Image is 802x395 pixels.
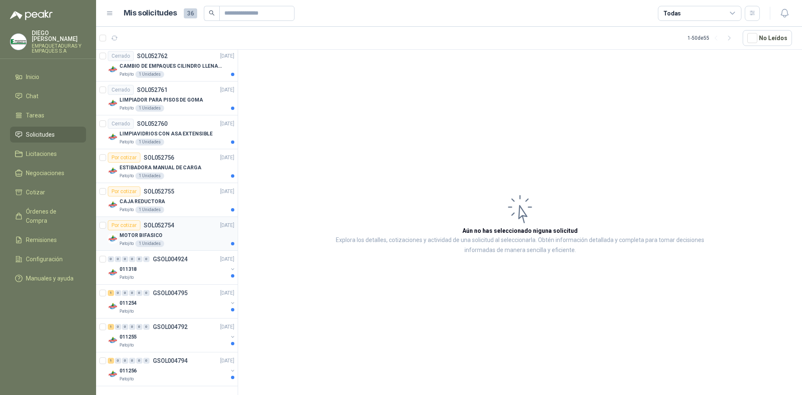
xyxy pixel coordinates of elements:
[10,107,86,123] a: Tareas
[32,43,86,54] p: EMPAQUETADURAS Y EMPAQUES S.A
[137,121,168,127] p: SOL052760
[10,69,86,85] a: Inicio
[137,53,168,59] p: SOL052762
[119,71,134,78] p: Patojito
[108,301,118,311] img: Company Logo
[10,88,86,104] a: Chat
[663,9,681,18] div: Todas
[115,324,121,330] div: 0
[153,256,188,262] p: GSOL004924
[108,51,134,61] div: Cerrado
[143,290,150,296] div: 0
[153,290,188,296] p: GSOL004795
[122,290,128,296] div: 0
[129,290,135,296] div: 0
[122,256,128,262] div: 0
[119,367,137,375] p: 011256
[96,183,238,217] a: Por cotizarSOL052755[DATE] Company LogoCAJA REDUCTORAPatojito1 Unidades
[26,130,55,139] span: Solicitudes
[108,119,134,129] div: Cerrado
[220,120,234,128] p: [DATE]
[209,10,215,16] span: search
[135,240,164,247] div: 1 Unidades
[220,154,234,162] p: [DATE]
[184,8,197,18] span: 36
[119,130,213,138] p: LIMPIAVIDRIOS CON ASA EXTENSIBLE
[108,335,118,345] img: Company Logo
[26,72,39,82] span: Inicio
[462,226,578,235] h3: Aún no has seleccionado niguna solicitud
[10,146,86,162] a: Licitaciones
[143,256,150,262] div: 0
[108,358,114,364] div: 1
[129,256,135,262] div: 0
[137,87,168,93] p: SOL052761
[220,357,234,365] p: [DATE]
[119,299,137,307] p: 011254
[135,173,164,179] div: 1 Unidades
[26,255,63,264] span: Configuración
[108,254,236,281] a: 0 0 0 0 0 0 GSOL004924[DATE] Company Logo011318Patojito
[135,105,164,112] div: 1 Unidades
[26,207,78,225] span: Órdenes de Compra
[119,265,137,273] p: 011318
[129,324,135,330] div: 0
[144,189,174,194] p: SOL052755
[743,30,792,46] button: No Leídos
[108,186,140,196] div: Por cotizar
[688,31,736,45] div: 1 - 50 de 55
[108,85,134,95] div: Cerrado
[108,166,118,176] img: Company Logo
[119,96,203,104] p: LIMPIADOR PARA PISOS DE GOMA
[119,376,134,382] p: Patojito
[115,290,121,296] div: 0
[322,235,718,255] p: Explora los detalles, cotizaciones y actividad de una solicitud al seleccionarla. Obtén informaci...
[108,288,236,315] a: 1 0 0 0 0 0 GSOL004795[DATE] Company Logo011254Patojito
[135,139,164,145] div: 1 Unidades
[108,153,140,163] div: Por cotizar
[26,111,44,120] span: Tareas
[153,324,188,330] p: GSOL004792
[26,92,38,101] span: Chat
[119,206,134,213] p: Patojito
[115,358,121,364] div: 0
[119,232,162,240] p: MOTOR BIFASICO
[108,220,140,230] div: Por cotizar
[96,82,238,115] a: CerradoSOL052761[DATE] Company LogoLIMPIADOR PARA PISOS DE GOMAPatojito1 Unidades
[220,52,234,60] p: [DATE]
[32,30,86,42] p: DIEGO [PERSON_NAME]
[10,34,26,50] img: Company Logo
[220,323,234,331] p: [DATE]
[136,256,142,262] div: 0
[143,324,150,330] div: 0
[26,235,57,245] span: Remisiones
[108,356,236,382] a: 1 0 0 0 0 0 GSOL004794[DATE] Company Logo011256Patojito
[119,62,223,70] p: CAMBIO DE EMPAQUES CILINDRO LLENADORA MANUALNUAL
[108,256,114,262] div: 0
[96,115,238,149] a: CerradoSOL052760[DATE] Company LogoLIMPIAVIDRIOS CON ASA EXTENSIBLEPatojito1 Unidades
[119,240,134,247] p: Patojito
[96,149,238,183] a: Por cotizarSOL052756[DATE] Company LogoESTIBADORA MANUAL DE CARGAPatojito1 Unidades
[124,7,177,19] h1: Mis solicitudes
[135,206,164,213] div: 1 Unidades
[108,324,114,330] div: 1
[108,234,118,244] img: Company Logo
[119,105,134,112] p: Patojito
[108,64,118,74] img: Company Logo
[220,86,234,94] p: [DATE]
[122,324,128,330] div: 0
[119,164,201,172] p: ESTIBADORA MANUAL DE CARGA
[26,168,64,178] span: Negociaciones
[10,204,86,229] a: Órdenes de Compra
[220,188,234,196] p: [DATE]
[108,268,118,278] img: Company Logo
[108,98,118,108] img: Company Logo
[144,222,174,228] p: SOL052754
[10,127,86,143] a: Solicitudes
[136,324,142,330] div: 0
[119,173,134,179] p: Patojito
[143,358,150,364] div: 0
[108,200,118,210] img: Company Logo
[129,358,135,364] div: 0
[10,251,86,267] a: Configuración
